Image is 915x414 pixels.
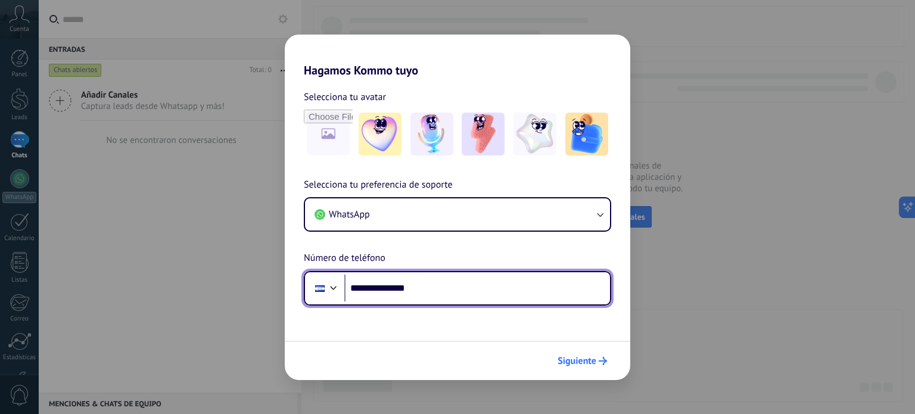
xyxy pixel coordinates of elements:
[304,178,453,193] span: Selecciona tu preferencia de soporte
[410,113,453,155] img: -2.jpeg
[309,276,331,301] div: Honduras: + 504
[565,113,608,155] img: -5.jpeg
[305,198,610,231] button: WhatsApp
[285,35,630,77] h2: Hagamos Kommo tuyo
[304,89,386,105] span: Selecciona tu avatar
[552,351,612,371] button: Siguiente
[462,113,505,155] img: -3.jpeg
[359,113,402,155] img: -1.jpeg
[513,113,556,155] img: -4.jpeg
[329,208,370,220] span: WhatsApp
[558,357,596,365] span: Siguiente
[304,251,385,266] span: Número de teléfono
